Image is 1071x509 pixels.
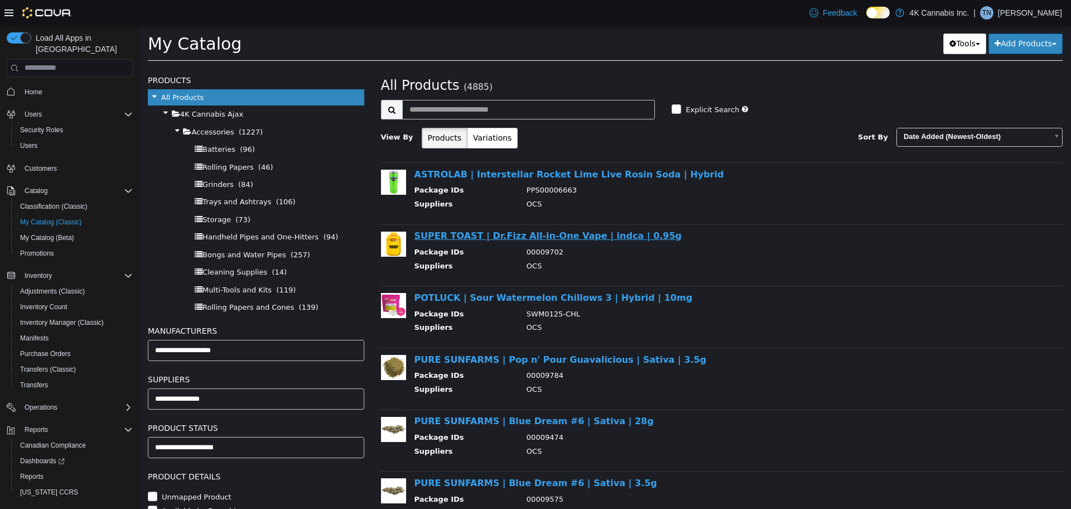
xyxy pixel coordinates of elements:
[275,406,379,420] th: Package IDs
[16,454,69,468] a: Dashboards
[242,144,267,169] img: 150
[242,329,267,354] img: 150
[379,159,899,173] td: PPS00006663
[11,484,137,500] button: [US_STATE] CCRS
[998,6,1062,20] p: [PERSON_NAME]
[11,315,137,330] button: Inventory Manager (Classic)
[805,2,861,24] a: Feedback
[242,453,267,478] img: 150
[25,164,57,173] span: Customers
[379,173,899,187] td: OCS
[63,137,114,146] span: Rolling Papers
[20,365,76,374] span: Transfers (Classic)
[16,123,67,137] a: Security Roles
[16,439,90,452] a: Canadian Compliance
[275,329,567,339] a: PURE SUNFARMS | Pop n' Pour Guavalicious | Sativa | 3.5g
[20,108,46,121] button: Users
[275,283,379,297] th: Package IDs
[2,400,137,415] button: Operations
[242,267,267,292] img: 150
[16,363,80,376] a: Transfers (Classic)
[866,7,890,18] input: Dark Mode
[2,84,137,100] button: Home
[8,8,102,28] span: My Catalog
[20,302,67,311] span: Inventory Count
[20,488,78,497] span: [US_STATE] CCRS
[63,242,128,251] span: Cleaning Supplies
[20,441,86,450] span: Canadian Compliance
[2,160,137,176] button: Customers
[63,225,147,233] span: Bongs and Water Pipes
[63,190,91,198] span: Storage
[20,423,52,436] button: Reports
[11,362,137,377] button: Transfers (Classic)
[20,161,133,175] span: Customers
[16,139,42,152] a: Users
[63,207,179,215] span: Handheld Pipes and One-Hitters
[8,396,225,409] h5: Product Status
[804,8,847,28] button: Tools
[275,420,379,434] th: Suppliers
[25,425,48,434] span: Reports
[2,422,137,438] button: Reports
[8,444,225,458] h5: Product Details
[275,390,514,401] a: PURE SUNFARMS | Blue Dream #6 | Sativa | 28g
[16,123,133,137] span: Security Roles
[242,206,267,231] img: 150
[16,215,133,229] span: My Catalog (Classic)
[20,202,88,211] span: Classification (Classic)
[63,172,132,180] span: Trays and Ashtrays
[11,469,137,484] button: Reports
[184,207,199,215] span: (94)
[275,267,553,277] a: POTLUCK | Sour Watermelon Chillows 3 | Hybrid | 10mg
[275,221,379,235] th: Package IDs
[324,56,353,66] small: (4885)
[20,126,63,135] span: Security Roles
[980,6,993,20] div: Tomas Nunez
[63,260,132,268] span: Multi-Tools and Kits
[910,6,969,20] p: 4K Cannabis Inc.
[379,468,899,482] td: 00009575
[11,214,137,230] button: My Catalog (Classic)
[16,347,75,361] a: Purchase Orders
[8,48,225,61] h5: Products
[275,159,379,173] th: Package IDs
[11,299,137,315] button: Inventory Count
[16,247,59,260] a: Promotions
[20,85,133,99] span: Home
[16,200,133,213] span: Classification (Classic)
[16,378,133,392] span: Transfers
[63,119,96,128] span: Batteries
[379,358,899,372] td: OCS
[20,457,65,465] span: Dashboards
[20,233,74,242] span: My Catalog (Beta)
[20,141,37,150] span: Users
[543,79,600,90] label: Explicit Search
[866,18,867,19] span: Dark Mode
[99,155,114,163] span: (84)
[11,330,137,346] button: Manifests
[137,172,156,180] span: (106)
[20,381,48,390] span: Transfers
[11,453,137,469] a: Dashboards
[379,482,899,496] td: OCS
[275,143,585,154] a: ASTROLAB | Interstellar Rocket Lime Live Rosin Soda | Hybrid
[973,6,976,20] p: |
[16,486,133,499] span: Washington CCRS
[2,107,137,122] button: Users
[379,406,899,420] td: 00009474
[20,162,61,175] a: Customers
[379,296,899,310] td: OCS
[16,486,83,499] a: [US_STATE] CCRS
[11,138,137,153] button: Users
[11,199,137,214] button: Classification (Classic)
[11,438,137,453] button: Canadian Compliance
[119,137,134,146] span: (46)
[25,88,42,97] span: Home
[16,332,53,345] a: Manifests
[8,299,225,312] h5: Manufacturers
[16,363,133,376] span: Transfers (Classic)
[11,122,137,138] button: Security Roles
[275,173,379,187] th: Suppliers
[275,452,518,463] a: PURE SUNFARMS | Blue Dream #6 | Sativa | 3.5g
